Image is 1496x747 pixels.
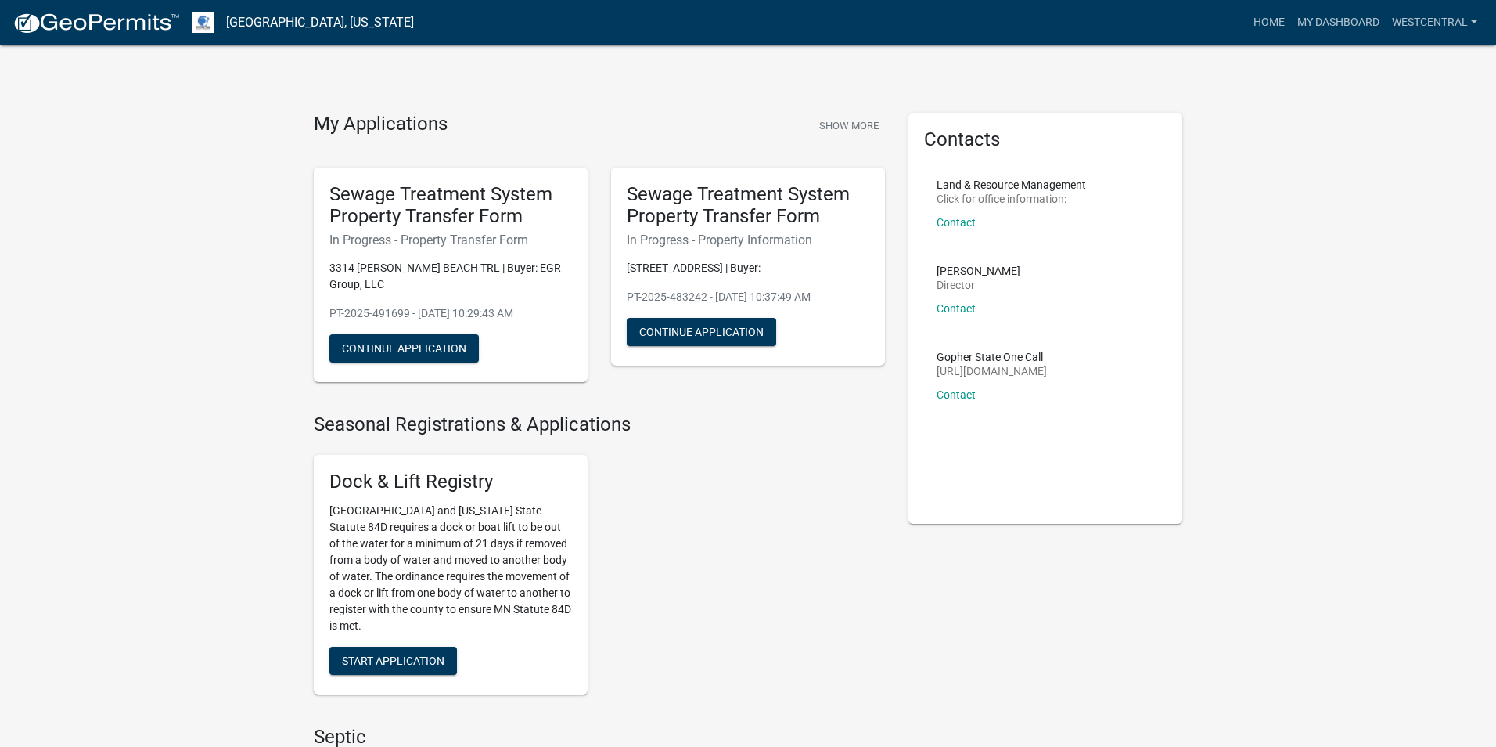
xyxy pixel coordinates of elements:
[937,265,1020,276] p: [PERSON_NAME]
[937,302,976,315] a: Contact
[937,280,1020,290] p: Director
[937,388,976,401] a: Contact
[937,366,1047,377] p: [URL][DOMAIN_NAME]
[329,305,572,322] p: PT-2025-491699 - [DATE] 10:29:43 AM
[329,334,479,363] button: Continue Application
[627,318,776,346] button: Continue Application
[813,113,885,139] button: Show More
[342,654,444,666] span: Start Application
[329,647,457,675] button: Start Application
[329,471,572,493] h5: Dock & Lift Registry
[937,352,1047,363] p: Gopher State One Call
[937,216,976,229] a: Contact
[314,413,885,436] h4: Seasonal Registrations & Applications
[627,289,869,305] p: PT-2025-483242 - [DATE] 10:37:49 AM
[937,179,1086,190] p: Land & Resource Management
[192,12,214,33] img: Otter Tail County, Minnesota
[329,260,572,293] p: 3314 [PERSON_NAME] BEACH TRL | Buyer: EGR Group, LLC
[627,183,869,229] h5: Sewage Treatment System Property Transfer Form
[314,113,448,136] h4: My Applications
[1247,8,1291,38] a: Home
[329,503,572,634] p: [GEOGRAPHIC_DATA] and [US_STATE] State Statute 84D requires a dock or boat lift to be out of the ...
[226,9,414,36] a: [GEOGRAPHIC_DATA], [US_STATE]
[1386,8,1483,38] a: westcentral
[627,260,869,276] p: [STREET_ADDRESS] | Buyer:
[329,233,572,247] h6: In Progress - Property Transfer Form
[627,233,869,247] h6: In Progress - Property Information
[329,183,572,229] h5: Sewage Treatment System Property Transfer Form
[937,193,1086,204] p: Click for office information:
[1291,8,1386,38] a: My Dashboard
[924,128,1167,151] h5: Contacts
